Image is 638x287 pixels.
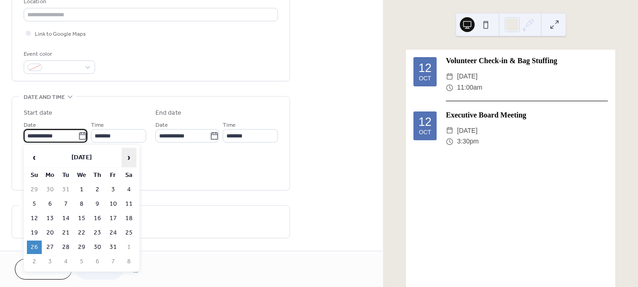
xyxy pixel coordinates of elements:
[58,183,73,196] td: 31
[457,71,477,82] span: [DATE]
[122,197,136,211] td: 11
[74,212,89,225] td: 15
[58,226,73,240] td: 21
[446,110,608,121] div: Executive Board Meeting
[24,92,65,102] span: Date and time
[223,120,236,130] span: Time
[90,226,105,240] td: 23
[27,148,41,167] span: ‹
[27,226,42,240] td: 19
[122,226,136,240] td: 25
[155,108,181,118] div: End date
[90,255,105,268] td: 6
[106,212,121,225] td: 17
[446,71,453,82] div: ​
[74,183,89,196] td: 1
[122,183,136,196] td: 4
[43,197,58,211] td: 6
[27,255,42,268] td: 2
[58,255,73,268] td: 4
[31,265,56,275] span: Cancel
[43,226,58,240] td: 20
[446,125,453,137] div: ​
[74,226,89,240] td: 22
[446,55,608,66] div: Volunteer Check-in & Bag Stuffing
[43,241,58,254] td: 27
[419,76,431,82] div: Oct
[43,148,121,168] th: [DATE]
[90,212,105,225] td: 16
[457,136,479,147] span: 3:30pm
[106,183,121,196] td: 3
[43,212,58,225] td: 13
[419,62,432,74] div: 12
[122,255,136,268] td: 8
[74,197,89,211] td: 8
[74,169,89,182] th: We
[90,197,105,211] td: 9
[106,226,121,240] td: 24
[122,212,136,225] td: 18
[106,169,121,182] th: Fr
[74,255,89,268] td: 5
[446,136,453,147] div: ​
[43,169,58,182] th: Mo
[27,241,42,254] td: 26
[106,197,121,211] td: 10
[122,241,136,254] td: 1
[74,241,89,254] td: 29
[58,169,73,182] th: Tu
[27,169,42,182] th: Su
[122,169,136,182] th: Sa
[419,116,432,128] div: 12
[58,197,73,211] td: 7
[27,212,42,225] td: 12
[155,120,168,130] span: Date
[122,148,136,167] span: ›
[58,212,73,225] td: 14
[446,82,453,93] div: ​
[15,259,72,280] button: Cancel
[106,241,121,254] td: 31
[27,197,42,211] td: 5
[91,120,104,130] span: Time
[43,183,58,196] td: 30
[90,183,105,196] td: 2
[457,82,482,93] span: 11:00am
[24,49,93,59] div: Event color
[27,183,42,196] td: 29
[58,241,73,254] td: 28
[35,29,86,39] span: Link to Google Maps
[24,108,52,118] div: Start date
[43,255,58,268] td: 3
[106,255,121,268] td: 7
[90,169,105,182] th: Th
[90,241,105,254] td: 30
[457,125,477,137] span: [DATE]
[419,130,431,136] div: Oct
[24,120,36,130] span: Date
